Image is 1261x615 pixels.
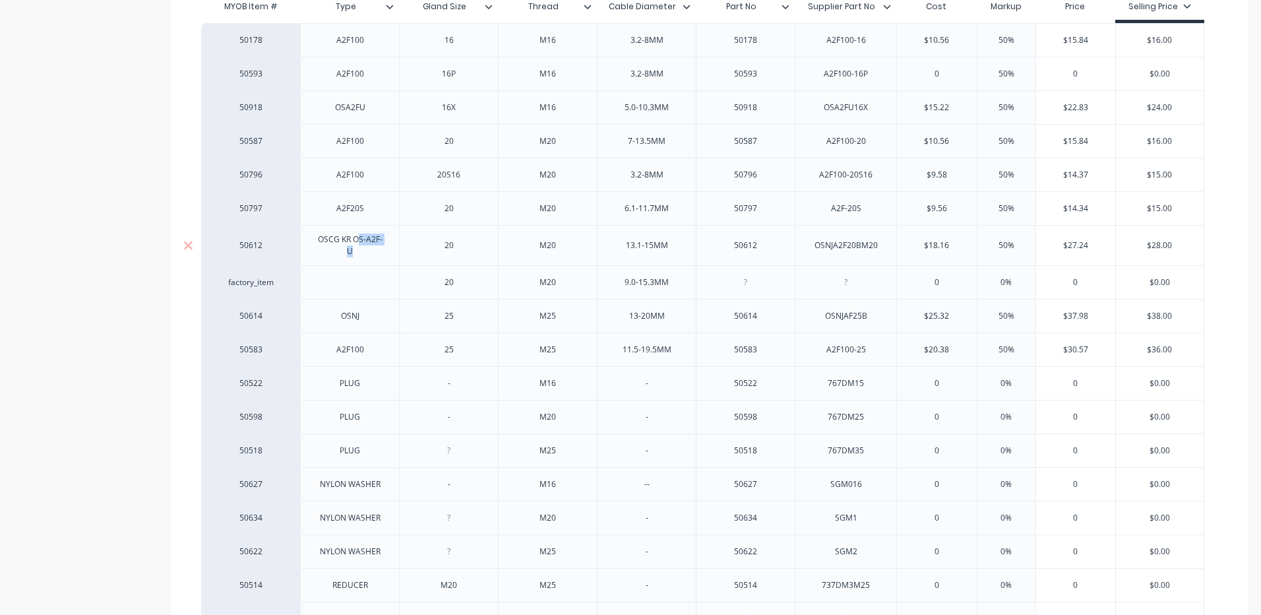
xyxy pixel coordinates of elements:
div: 50598 [214,411,287,423]
div: NYLON WASHER [309,543,391,560]
div: 50622 [713,543,779,560]
div: 7-13.5MM [614,133,680,150]
div: 20S16 [416,166,482,183]
div: 3.2-8MM [614,65,680,82]
div: 50627 [214,478,287,490]
div: 25 [416,341,482,358]
div: 20 [416,200,482,217]
div: M25 [515,543,581,560]
div: - [416,375,482,392]
div: 767DM35 [813,442,879,459]
div: factory_item20M209.0-15.3MM00%0$0.00 [201,265,1204,299]
div: 16X [416,99,482,116]
div: M25 [515,307,581,325]
div: $0.00 [1116,468,1204,501]
div: 50522PLUG-M16-50522767DM1500%0$0.00 [201,366,1204,400]
div: 50634NYLON WASHERM20-50634SGM100%0$0.00 [201,501,1204,534]
div: $22.83 [1036,91,1116,124]
div: 50918 [214,102,287,113]
div: OSNJAF25B [813,307,879,325]
div: 50514REDUCERM20M25-50514737DM3M2500%0$0.00 [201,568,1204,602]
div: 50612OSCG KR OS-A2F-U20M2013.1-15MM50612OSNJA2F20BM20$18.1650%$27.24$28.00 [201,225,1204,265]
div: 50634 [214,512,287,524]
div: 16P [416,65,482,82]
div: M16 [515,476,581,493]
div: $36.00 [1116,333,1204,366]
div: 11.5-19.5MM [612,341,682,358]
div: 5.0-10.3MM [614,99,680,116]
div: 16 [416,32,482,49]
div: PLUG [317,442,383,459]
div: A2F100-16 [813,32,879,49]
div: M16 [515,32,581,49]
div: 0 [897,535,977,568]
div: 0 [897,401,977,434]
div: 13-20MM [614,307,680,325]
div: 50514 [214,579,287,591]
div: PLUG [317,375,383,392]
div: 50518PLUGM25-50518767DM3500%0$0.00 [201,434,1204,467]
div: M16 [515,375,581,392]
div: factory_item [214,276,287,288]
div: 50796 [214,169,287,181]
div: 20 [416,237,482,254]
div: $0.00 [1116,266,1204,299]
div: $15.84 [1036,24,1116,57]
div: 0% [973,535,1039,568]
div: $0.00 [1116,57,1204,90]
div: 767DM15 [813,375,879,392]
div: $9.58 [897,158,977,191]
div: 9.0-15.3MM [614,274,680,291]
div: A2F100 [317,65,383,82]
div: M16 [515,99,581,116]
div: 50797A2F20S20M206.1-11.7MM50797A2F-20S$9.5650%$14.34$15.00 [201,191,1204,225]
div: 0 [897,57,977,90]
div: 50% [973,333,1039,366]
div: 50612 [713,237,779,254]
div: REDUCER [317,577,383,594]
div: $0.00 [1116,502,1204,534]
div: 50518 [713,442,779,459]
div: 25 [416,307,482,325]
div: 50518 [214,445,287,457]
div: A2F-20S [813,200,879,217]
div: 3.2-8MM [614,166,680,183]
div: 20 [416,274,482,291]
div: M20 [515,408,581,426]
div: 50583 [713,341,779,358]
div: $0.00 [1116,434,1204,467]
div: A2F20S [317,200,383,217]
div: NYLON WASHER [309,476,391,493]
div: A2F100 [317,166,383,183]
div: - [614,509,680,527]
div: A2F100-20S16 [809,166,883,183]
div: 0% [973,401,1039,434]
div: $0.00 [1116,569,1204,602]
div: 50918 [713,99,779,116]
div: $14.37 [1036,158,1116,191]
div: $0.00 [1116,401,1204,434]
div: 13.1-15MM [614,237,680,254]
div: $15.22 [897,91,977,124]
div: 0 [1036,367,1116,400]
div: 0 [897,569,977,602]
div: 0 [897,468,977,501]
div: 737DM3M25 [811,577,880,594]
div: - [614,375,680,392]
div: 50587A2F10020M207-13.5MM50587A2F100-20$10.5650%$15.84$16.00 [201,124,1204,158]
div: 50% [973,158,1039,191]
div: M20 [515,166,581,183]
div: 0 [897,502,977,534]
div: 50587 [713,133,779,150]
div: 50627 [713,476,779,493]
div: 50% [973,24,1039,57]
div: - [614,408,680,426]
div: 50587 [214,135,287,147]
div: $10.56 [897,24,977,57]
div: M16 [515,65,581,82]
div: A2F100-25 [813,341,879,358]
div: 50598 [713,408,779,426]
div: $24.00 [1116,91,1204,124]
div: 0% [973,468,1039,501]
div: NYLON WASHER [309,509,391,527]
